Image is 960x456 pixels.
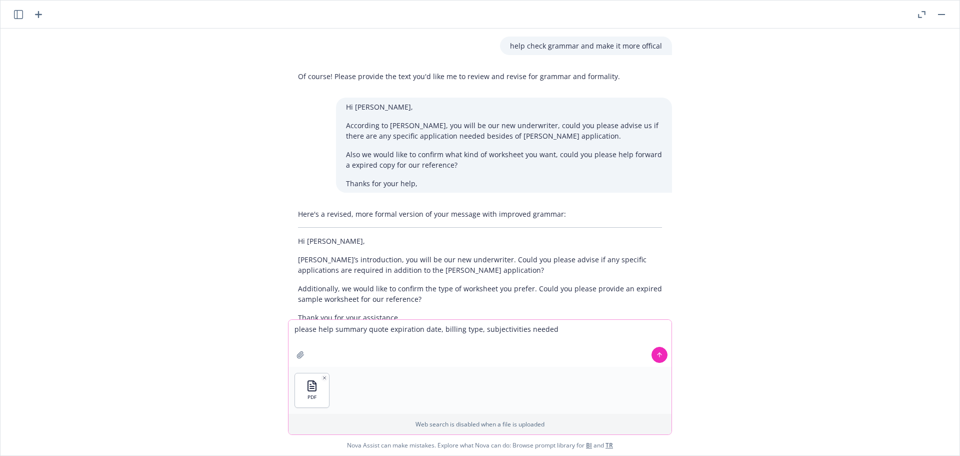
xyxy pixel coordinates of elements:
p: Hi [PERSON_NAME], [346,102,662,112]
p: Web search is disabled when a file is uploaded [294,420,665,428]
p: According to [PERSON_NAME], you will be our new underwriter, could you please advise us if there ... [346,120,662,141]
button: PDF [295,373,329,407]
p: Thank you for your assistance. [298,312,662,323]
textarea: please help summary quote expiration date, billing type, subjectivities needed [288,320,671,367]
p: Of course! Please provide the text you'd like me to review and revise for grammar and formality. [298,71,620,82]
span: Nova Assist can make mistakes. Explore what Nova can do: Browse prompt library for and [4,435,955,455]
p: Also we would like to confirm what kind of worksheet you want, could you please help forward a ex... [346,149,662,170]
p: [PERSON_NAME]’s introduction, you will be our new underwriter. Could you please advise if any spe... [298,254,662,275]
p: Additionally, we would like to confirm the type of worksheet you prefer. Could you please provide... [298,283,662,304]
a: TR [605,441,613,449]
span: PDF [307,394,316,400]
p: Hi [PERSON_NAME], [298,236,662,246]
p: Thanks for your help, [346,178,662,189]
p: Here's a revised, more formal version of your message with improved grammar: [298,209,662,219]
a: BI [586,441,592,449]
p: help check grammar and make it more offical [510,41,662,51]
